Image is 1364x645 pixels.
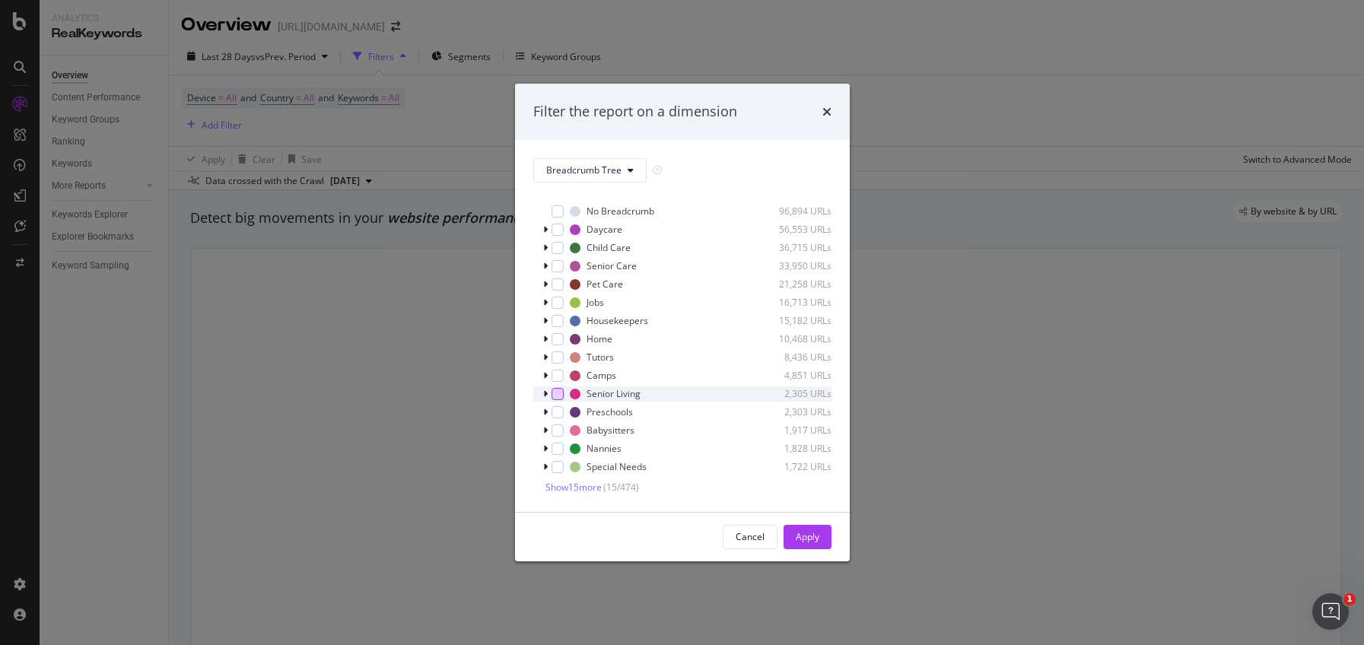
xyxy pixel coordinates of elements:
div: 96,894 URLs [757,205,831,218]
div: Filter the report on a dimension [533,102,737,122]
span: Breadcrumb Tree [546,164,622,176]
button: Breadcrumb Tree [533,158,647,183]
div: 1,722 URLs [757,460,831,473]
button: Apply [784,525,831,549]
iframe: Intercom live chat [1312,593,1349,630]
div: Special Needs [587,460,647,473]
div: 10,468 URLs [757,332,831,345]
div: Child Care [587,241,631,254]
div: Daycare [587,223,622,236]
span: 1 [1343,593,1356,605]
div: Apply [796,530,819,543]
div: 21,258 URLs [757,278,831,291]
div: modal [515,84,850,561]
div: Senior Living [587,387,641,400]
span: Show 15 more [545,481,602,494]
button: Cancel [723,525,777,549]
div: times [822,102,831,122]
div: 8,436 URLs [757,351,831,364]
div: Pet Care [587,278,623,291]
div: 1,828 URLs [757,442,831,455]
div: Senior Care [587,259,637,272]
div: Home [587,332,612,345]
div: Housekeepers [587,314,648,327]
div: 4,851 URLs [757,369,831,382]
div: 2,305 URLs [757,387,831,400]
div: Camps [587,369,616,382]
div: 56,553 URLs [757,223,831,236]
div: 15,182 URLs [757,314,831,327]
div: No Breadcrumb [587,205,654,218]
div: Preschools [587,405,633,418]
div: Jobs [587,296,604,309]
div: Nannies [587,442,622,455]
div: Babysitters [587,424,634,437]
span: ( 15 / 474 ) [603,481,639,494]
div: Tutors [587,351,614,364]
div: Cancel [736,530,765,543]
div: 16,713 URLs [757,296,831,309]
div: 1,917 URLs [757,424,831,437]
div: 33,950 URLs [757,259,831,272]
div: 2,303 URLs [757,405,831,418]
div: 36,715 URLs [757,241,831,254]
